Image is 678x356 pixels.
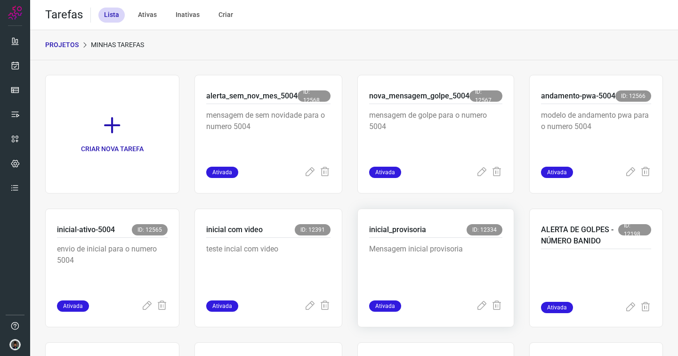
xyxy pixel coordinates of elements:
p: modelo de andamento pwa para o numero 5004 [541,110,652,157]
img: Logo [8,6,22,20]
span: ID: 12565 [132,224,168,235]
p: ALERTA DE GOLPES - NÚMERO BANIDO [541,224,619,247]
img: d44150f10045ac5288e451a80f22ca79.png [9,339,21,350]
span: Ativada [369,167,401,178]
p: mensagem de golpe para o numero 5004 [369,110,502,157]
div: Criar [213,8,239,23]
a: CRIAR NOVA TAREFA [45,75,179,194]
span: Ativada [369,300,401,312]
p: alerta_sem_nov_mes_5004 [206,90,298,102]
p: Mensagem inicial provisoria [369,243,502,291]
p: PROJETOS [45,40,79,50]
span: ID: 12568 [298,90,331,102]
span: ID: 12391 [295,224,331,235]
span: ID: 12567 [469,90,502,102]
p: nova_mensagem_golpe_5004 [369,90,469,102]
span: Ativada [541,302,573,313]
h2: Tarefas [45,8,83,22]
span: Ativada [541,167,573,178]
p: inicial_provisoria [369,224,426,235]
span: Ativada [206,300,238,312]
p: mensagem de sem novidade para o numero 5004 [206,110,331,157]
span: ID: 12334 [467,224,502,235]
p: Minhas Tarefas [91,40,144,50]
div: Inativas [170,8,205,23]
p: envio de inicial para o numero 5004 [57,243,168,291]
p: andamento-pwa-5004 [541,90,615,102]
p: teste incial com video [206,243,331,291]
p: inicial com video [206,224,263,235]
p: CRIAR NOVA TAREFA [81,144,144,154]
div: Ativas [132,8,162,23]
p: inicial-ativo-5004 [57,224,115,235]
span: Ativada [206,167,238,178]
span: Ativada [57,300,89,312]
div: Lista [98,8,125,23]
span: ID: 12566 [615,90,651,102]
span: ID: 12198 [618,224,651,235]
